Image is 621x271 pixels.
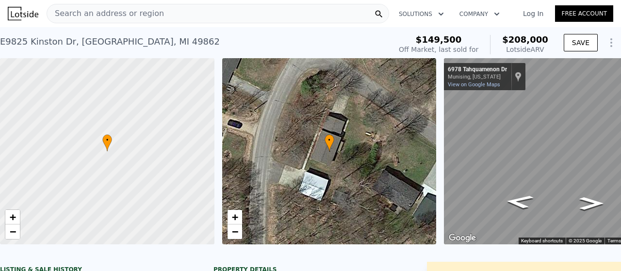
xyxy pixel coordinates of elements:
[228,224,242,239] a: Zoom out
[102,136,112,144] span: •
[569,238,602,243] span: © 2025 Google
[446,232,478,244] a: Open this area in Google Maps (opens a new window)
[555,5,613,22] a: Free Account
[502,34,548,45] span: $208,000
[521,238,563,244] button: Keyboard shortcuts
[5,210,20,224] a: Zoom in
[502,45,548,54] div: Lotside ARV
[325,136,334,144] span: •
[228,210,242,224] a: Zoom in
[416,34,462,45] span: $149,500
[47,8,164,19] span: Search an address or region
[10,211,16,223] span: +
[231,225,238,238] span: −
[515,71,522,82] a: Show location on map
[391,5,452,23] button: Solutions
[10,225,16,238] span: −
[452,5,507,23] button: Company
[446,232,478,244] img: Google
[448,74,507,80] div: Munising, [US_STATE]
[602,33,621,52] button: Show Options
[570,194,614,213] path: Go South, Tahquamenon Dr
[8,7,38,20] img: Lotside
[102,134,112,151] div: •
[5,224,20,239] a: Zoom out
[493,191,546,212] path: Go North, Tahquamenon Dr
[607,238,621,243] a: Terms (opens in new tab)
[325,134,334,151] div: •
[399,45,478,54] div: Off Market, last sold for
[231,211,238,223] span: +
[448,81,500,88] a: View on Google Maps
[564,34,598,51] button: SAVE
[448,66,507,74] div: 6978 Tahquamenon Dr
[511,9,555,18] a: Log In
